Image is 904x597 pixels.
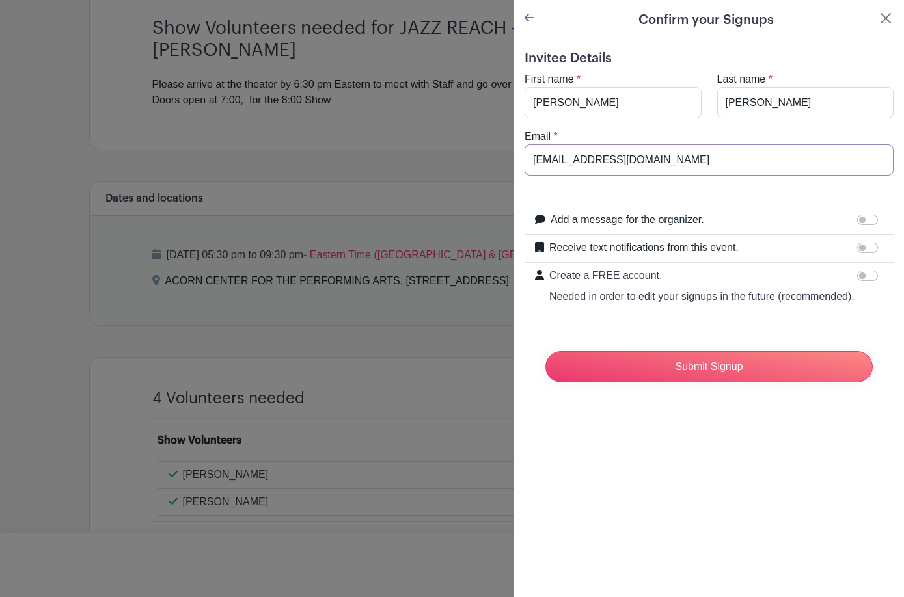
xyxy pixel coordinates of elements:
label: Receive text notifications from this event. [549,240,739,256]
h5: Invitee Details [525,51,894,66]
p: Create a FREE account. [549,268,855,284]
button: Close [878,10,894,26]
input: Submit Signup [545,351,873,382]
label: Last name [717,72,766,87]
h5: Confirm your Signups [638,10,774,30]
label: Email [525,129,551,144]
label: First name [525,72,574,87]
p: Needed in order to edit your signups in the future (recommended). [549,289,855,304]
label: Add a message for the organizer. [551,212,704,228]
